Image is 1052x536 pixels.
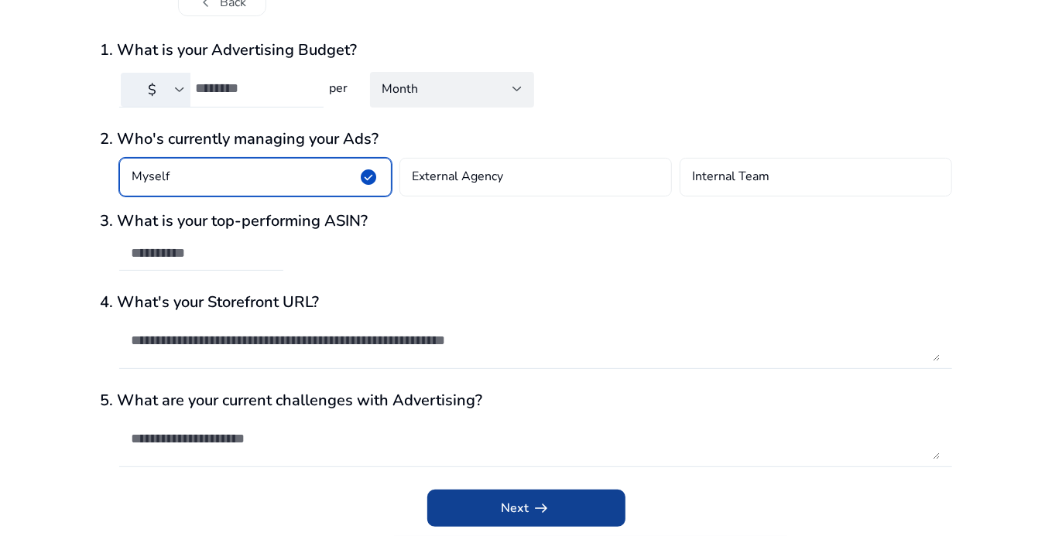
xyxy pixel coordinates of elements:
h3: 5. What are your current challenges with Advertising? [101,391,952,410]
span: check_circle [360,168,379,186]
span: Month [382,80,419,97]
h3: 3. What is your top-performing ASIN? [101,212,952,230]
h3: 4. What's your Storefront URL? [101,293,952,312]
h3: 2. Who's currently managing your Ads? [101,130,952,149]
button: Nextarrow_right_alt [427,490,625,527]
span: $ [148,80,156,99]
h4: Myself [132,168,170,186]
h4: per [324,81,351,96]
h4: Internal Team [693,168,770,186]
h3: 1. What is your Advertising Budget? [101,41,952,60]
h4: External Agency [413,168,504,186]
span: Next [502,499,551,517]
span: arrow_right_alt [533,499,551,517]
